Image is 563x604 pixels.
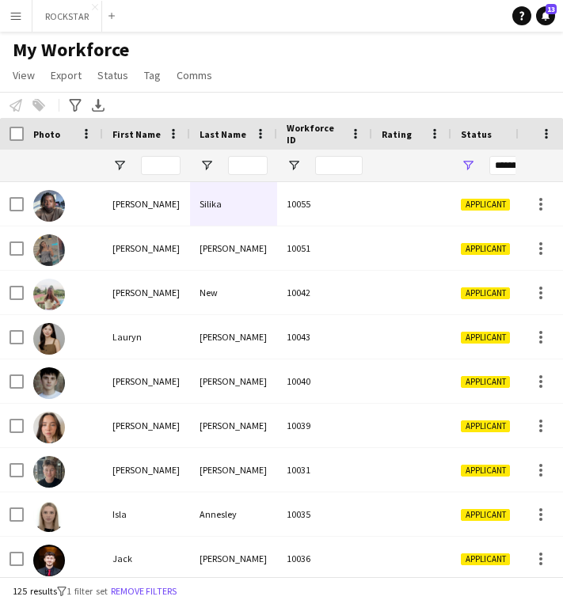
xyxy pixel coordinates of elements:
div: Silika [190,182,277,226]
div: 10031 [277,448,372,492]
button: ROCKSTAR [32,1,102,32]
span: Applicant [461,199,510,211]
img: Jack Speakman [33,545,65,576]
div: 10035 [277,492,372,536]
div: 10039 [277,404,372,447]
span: Applicant [461,332,510,344]
div: 10040 [277,359,372,403]
div: [PERSON_NAME] [103,359,190,403]
span: Rating [382,128,412,140]
div: 10055 [277,182,372,226]
img: Isla Annesley [33,500,65,532]
input: Workforce ID Filter Input [315,156,363,175]
button: Open Filter Menu [461,158,475,173]
div: [PERSON_NAME] [103,404,190,447]
span: Applicant [461,243,510,255]
span: 13 [546,4,557,14]
span: Status [97,68,128,82]
img: Leroy Silika [33,190,65,222]
a: Tag [138,65,167,85]
img: Ethan Anderson [33,456,65,488]
img: Andrew Barrett [33,367,65,399]
div: [PERSON_NAME] [190,359,277,403]
a: Status [91,65,135,85]
span: Applicant [461,465,510,477]
div: [PERSON_NAME] [190,537,277,580]
div: [PERSON_NAME] [103,182,190,226]
div: [PERSON_NAME] [190,315,277,359]
span: Status [461,128,492,140]
button: Open Filter Menu [112,158,127,173]
img: Lauryn Chen [33,323,65,355]
div: 10051 [277,226,372,270]
span: Applicant [461,287,510,299]
span: Tag [144,68,161,82]
span: Comms [177,68,212,82]
div: New [190,271,277,314]
img: Emily Hannan [33,412,65,443]
input: Last Name Filter Input [228,156,268,175]
input: First Name Filter Input [141,156,181,175]
div: [PERSON_NAME] [103,226,190,270]
span: Export [51,68,82,82]
a: Comms [170,65,219,85]
div: [PERSON_NAME] [190,448,277,492]
app-action-btn: Advanced filters [66,96,85,115]
div: [PERSON_NAME] [190,226,277,270]
span: Applicant [461,509,510,521]
span: Applicant [461,376,510,388]
div: Lauryn [103,315,190,359]
span: Applicant [461,420,510,432]
button: Remove filters [108,583,180,600]
span: First Name [112,128,161,140]
div: 10043 [277,315,372,359]
span: Last Name [200,128,246,140]
div: [PERSON_NAME] [103,448,190,492]
span: Workforce ID [287,122,344,146]
div: [PERSON_NAME] [190,404,277,447]
div: 10042 [277,271,372,314]
div: Isla [103,492,190,536]
img: Jess New [33,279,65,310]
a: View [6,65,41,85]
div: [PERSON_NAME] [103,271,190,314]
app-action-btn: Export XLSX [89,96,108,115]
span: Applicant [461,553,510,565]
span: 1 filter set [67,585,108,597]
button: Open Filter Menu [200,158,214,173]
span: View [13,68,35,82]
button: Open Filter Menu [287,158,301,173]
a: Export [44,65,88,85]
span: My Workforce [13,38,129,62]
img: Olivia Mounsey [33,234,65,266]
div: Annesley [190,492,277,536]
div: Jack [103,537,190,580]
a: 13 [536,6,555,25]
div: 10036 [277,537,372,580]
span: Photo [33,128,60,140]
